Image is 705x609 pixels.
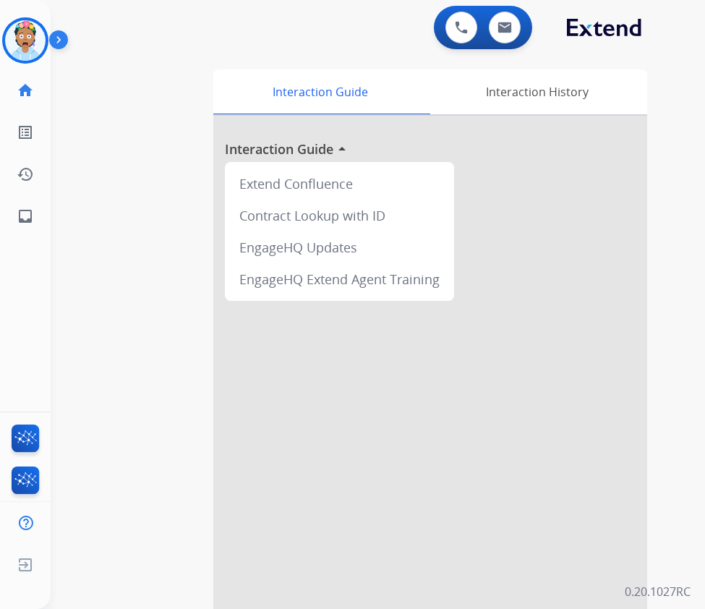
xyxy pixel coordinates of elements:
mat-icon: list_alt [17,124,34,141]
img: avatar [5,20,46,61]
div: Interaction Guide [213,69,427,114]
div: EngageHQ Updates [231,231,448,263]
div: EngageHQ Extend Agent Training [231,263,448,295]
div: Contract Lookup with ID [231,200,448,231]
mat-icon: home [17,82,34,99]
div: Interaction History [427,69,647,114]
div: Extend Confluence [231,168,448,200]
p: 0.20.1027RC [625,583,691,600]
mat-icon: inbox [17,208,34,225]
mat-icon: history [17,166,34,183]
